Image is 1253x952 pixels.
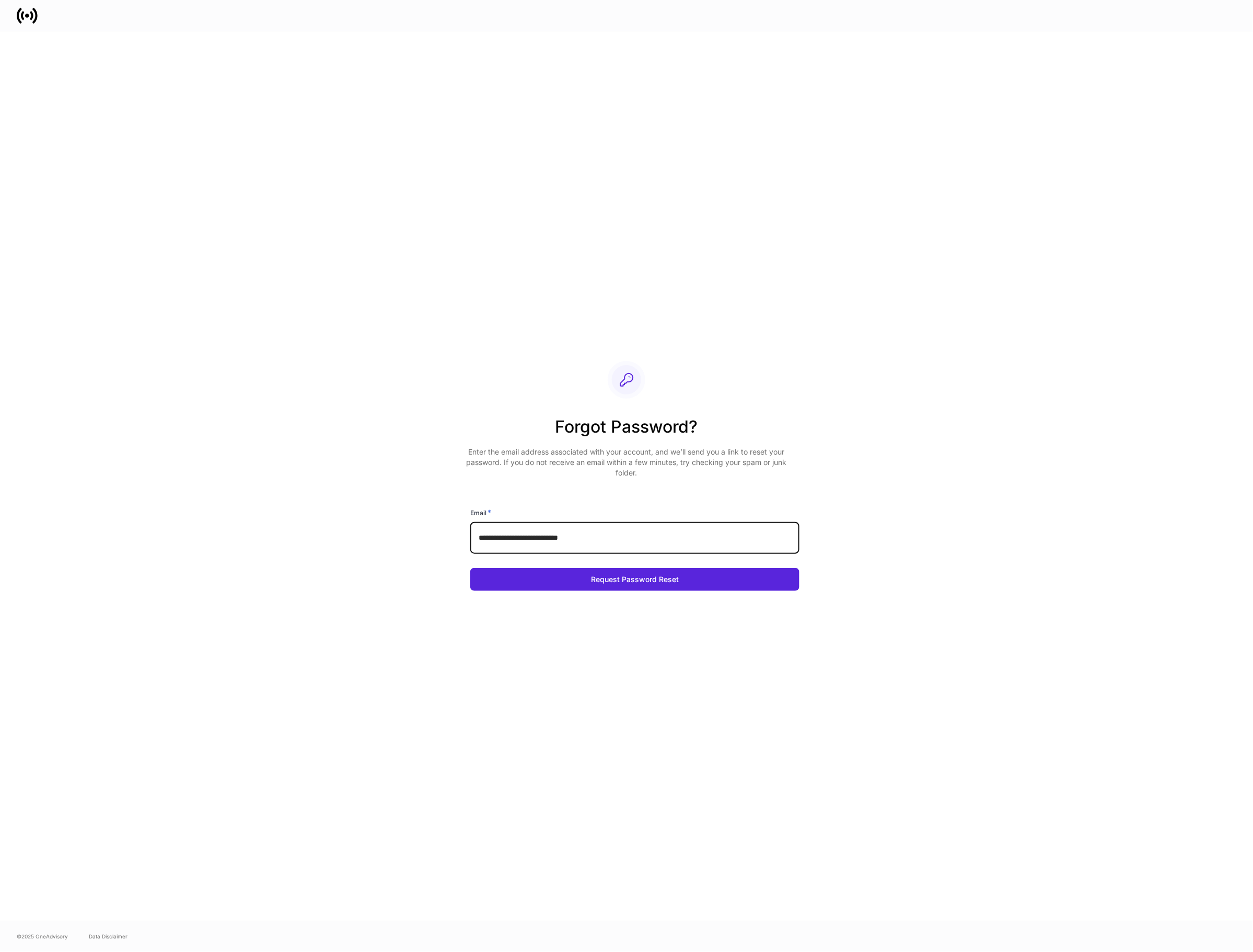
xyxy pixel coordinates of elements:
p: Enter the email address associated with your account, and we’ll send you a link to reset your pas... [462,447,791,478]
span: © 2025 OneAdvisory [17,932,68,941]
div: Request Password Reset [591,574,679,585]
button: Request Password Reset [470,568,799,591]
a: Data Disclaimer [89,932,127,941]
h2: Forgot Password? [462,415,791,447]
h6: Email [470,507,491,518]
